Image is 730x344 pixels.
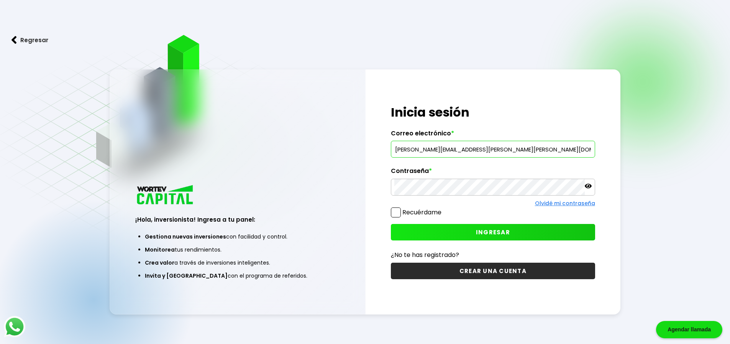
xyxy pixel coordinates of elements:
li: con facilidad y control. [145,230,330,243]
a: Olvidé mi contraseña [535,199,595,207]
span: INGRESAR [476,228,510,236]
span: Crea valor [145,259,174,267]
h3: ¡Hola, inversionista! Ingresa a tu panel: [135,215,340,224]
input: hola@wortev.capital [394,141,592,157]
img: flecha izquierda [11,36,17,44]
img: logos_whatsapp-icon.242b2217.svg [4,316,25,337]
li: tus rendimientos. [145,243,330,256]
li: a través de inversiones inteligentes. [145,256,330,269]
span: Monitorea [145,246,175,253]
label: Recuérdame [402,208,441,217]
label: Correo electrónico [391,130,595,141]
div: Agendar llamada [656,321,722,338]
button: CREAR UNA CUENTA [391,263,595,279]
a: ¿No te has registrado?CREAR UNA CUENTA [391,250,595,279]
img: logo_wortev_capital [135,184,196,207]
h1: Inicia sesión [391,103,595,122]
label: Contraseña [391,167,595,179]
p: ¿No te has registrado? [391,250,595,260]
button: INGRESAR [391,224,595,240]
span: Gestiona nuevas inversiones [145,233,226,240]
span: Invita y [GEOGRAPHIC_DATA] [145,272,228,280]
li: con el programa de referidos. [145,269,330,282]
